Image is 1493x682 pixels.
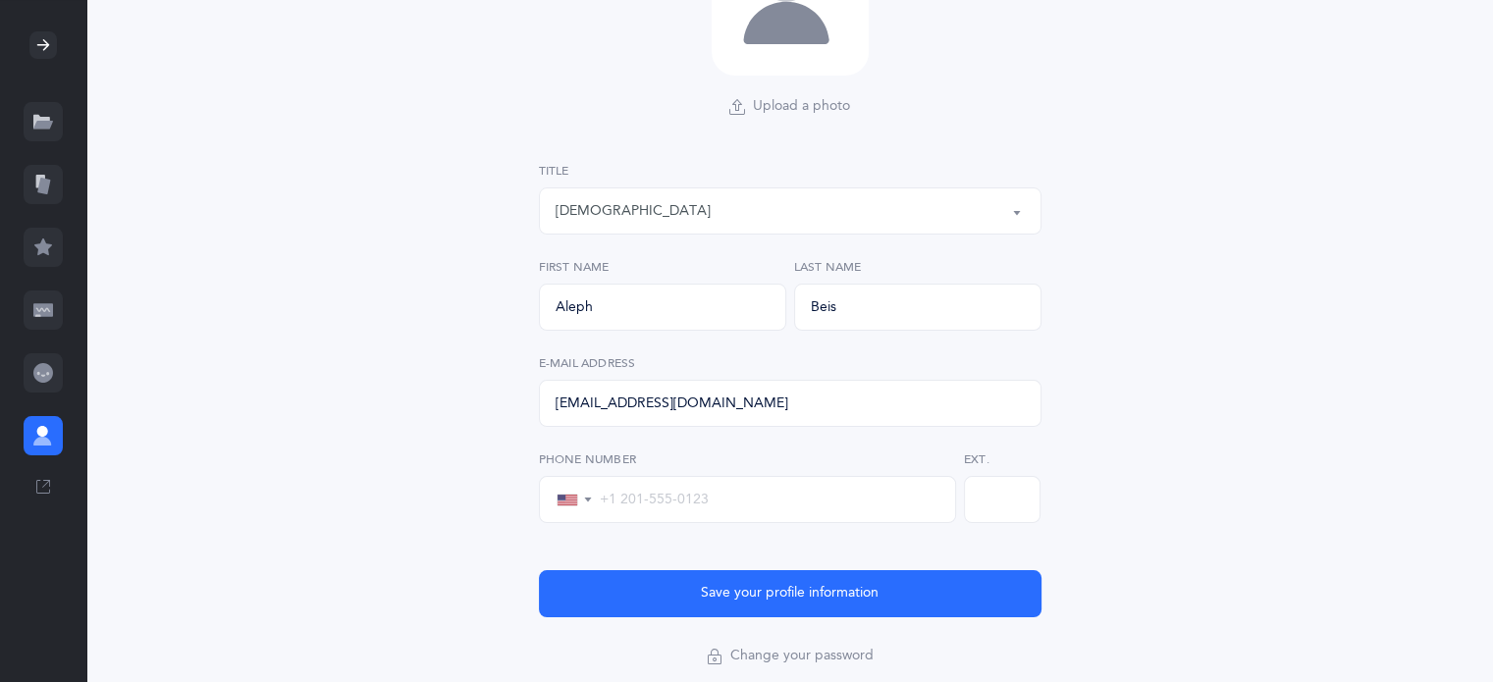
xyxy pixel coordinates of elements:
[703,641,878,672] button: Change your password
[539,162,1041,180] label: Title
[539,450,956,468] label: Phone Number
[753,97,850,117] span: Upload a photo
[539,258,786,276] label: First Name
[582,494,593,506] span: ▼
[725,91,854,123] button: Upload a photo
[1395,584,1469,658] iframe: Drift Widget Chat Controller
[539,354,1041,372] label: E-Mail Address
[593,491,939,508] input: +1 201-555-0123
[730,647,874,666] span: Change your password
[794,258,1041,276] label: Last Name
[556,201,711,222] div: [DEMOGRAPHIC_DATA]
[539,570,1041,617] button: Save your profile information
[539,187,1041,235] button: Rabbi
[964,450,1041,468] label: Ext.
